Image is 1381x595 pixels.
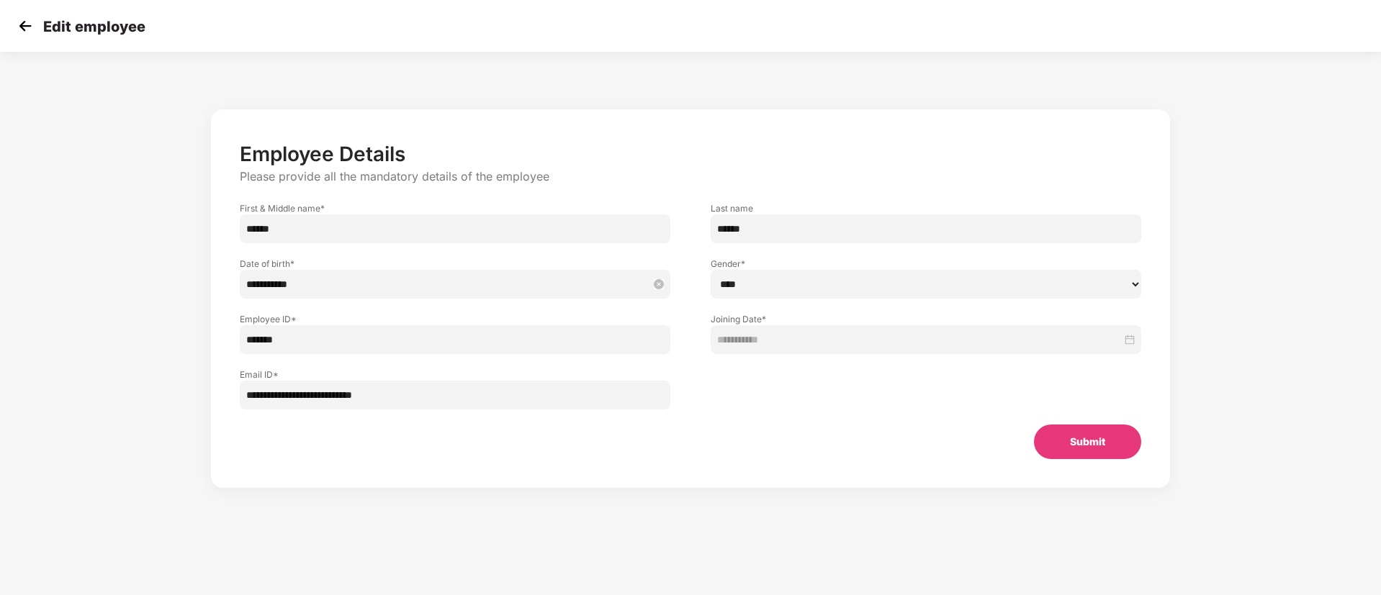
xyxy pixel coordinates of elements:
[240,258,670,270] label: Date of birth
[240,169,1141,184] p: Please provide all the mandatory details of the employee
[711,202,1141,214] label: Last name
[240,142,1141,166] p: Employee Details
[240,368,670,381] label: Email ID
[240,313,670,325] label: Employee ID
[240,202,670,214] label: First & Middle name
[711,313,1141,325] label: Joining Date
[1034,424,1141,459] button: Submit
[654,279,664,289] span: close-circle
[14,15,36,37] img: svg+xml;base64,PHN2ZyB4bWxucz0iaHR0cDovL3d3dy53My5vcmcvMjAwMC9zdmciIHdpZHRoPSIzMCIgaGVpZ2h0PSIzMC...
[43,18,145,35] p: Edit employee
[711,258,1141,270] label: Gender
